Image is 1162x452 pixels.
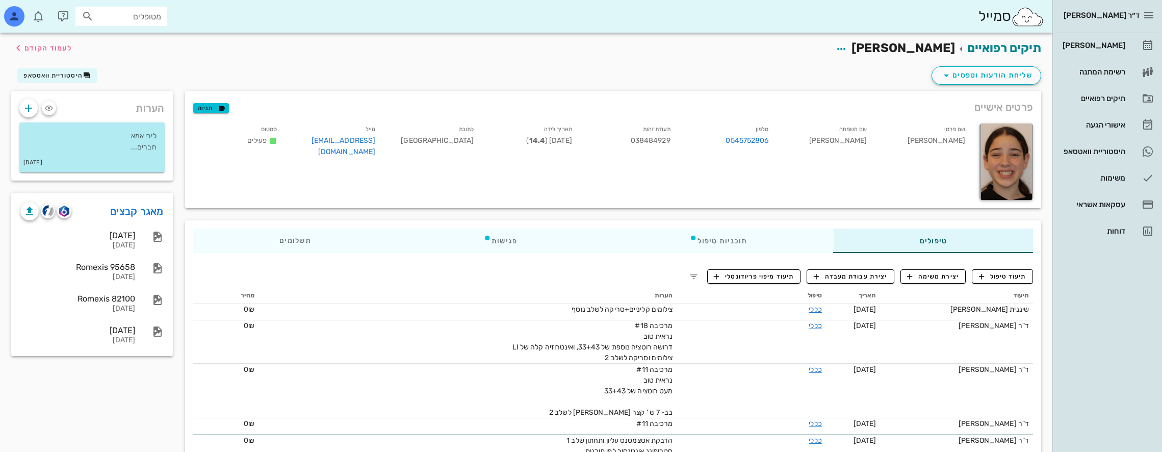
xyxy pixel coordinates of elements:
small: שם משפחה [839,126,867,133]
button: לעמוד הקודם [12,39,72,57]
div: תיקים רפואיים [1061,94,1125,103]
a: [EMAIL_ADDRESS][DOMAIN_NAME] [312,136,376,156]
a: היסטוריית וואטסאפ [1056,139,1158,164]
span: [PERSON_NAME] [851,41,955,55]
span: שליחת הודעות וטפסים [940,69,1032,82]
div: [DATE] [20,241,135,250]
span: 0₪ [244,321,254,330]
small: טלפון [756,126,769,133]
span: [DATE] [854,436,876,445]
span: תיעוד טיפול [979,272,1026,281]
span: תג [30,8,36,14]
span: [DATE] ( ) [526,136,572,145]
span: יצירת עבודת מעבדה [814,272,887,281]
span: [DATE] [854,305,876,314]
button: יצירת עבודת מעבדה [807,269,894,284]
small: שם פרטי [944,126,965,133]
div: טיפולים [833,229,1033,253]
span: 0₪ [244,305,254,314]
div: עסקאות אשראי [1061,200,1125,209]
th: תיעוד [881,288,1033,304]
div: Romexis 82100 [20,294,135,304]
div: שיננית [PERSON_NAME] [885,304,1029,315]
a: מאגר קבצים [110,203,164,219]
button: שליחת הודעות וטפסים [932,66,1041,85]
div: פגישות [397,229,603,253]
div: תוכניות טיפול [603,229,833,253]
button: היסטוריית וואטסאפ [17,68,97,83]
div: אישורי הגעה [1061,121,1125,129]
a: תיקים רפואיים [1056,86,1158,111]
div: דוחות [1061,227,1125,235]
div: ד"ר [PERSON_NAME] [885,320,1029,331]
div: משימות [1061,174,1125,182]
span: תגיות [198,104,224,113]
th: טיפול [677,288,825,304]
small: כתובת [459,126,474,133]
span: פעילים [247,136,267,145]
span: תיעוד מיפוי פריודונטלי [714,272,794,281]
small: מייל [366,126,375,133]
div: הערות [11,91,173,120]
span: צילומים קליניים+סריקה לשלב נוסף [572,305,673,314]
div: רשימת המתנה [1061,68,1125,76]
a: כללי [809,365,821,374]
p: ליבי אמא חברים... [28,131,157,153]
span: לעמוד הקודם [24,44,72,53]
div: [DATE] [20,273,135,282]
a: כללי [809,321,821,330]
div: ד"ר [PERSON_NAME] [885,364,1029,375]
span: 0₪ [244,365,254,374]
span: היסטוריית וואטסאפ [23,72,83,79]
small: תעודת זהות [643,126,670,133]
a: כללי [809,419,821,428]
div: [DATE] [20,305,135,313]
span: [DATE] [854,419,876,428]
img: romexis logo [59,206,69,217]
div: [DATE] [20,231,135,240]
img: cliniview logo [42,205,54,217]
div: [DATE] [20,336,135,345]
span: מרכיבה #11 נראית טוב מעט רוטציה של 33+43 בב- 7 ש ' קצר [PERSON_NAME] לשלב 2 [549,365,673,417]
button: cliniview logo [41,204,55,218]
a: כללי [809,305,821,314]
span: [GEOGRAPHIC_DATA] [401,136,474,145]
a: עסקאות אשראי [1056,192,1158,217]
span: תשלומים [279,237,311,244]
span: 038484929 [631,136,670,145]
strong: 14.4 [529,136,545,145]
div: [DATE] [20,325,135,335]
small: סטטוס [261,126,277,133]
a: כללי [809,436,821,445]
th: הערות [259,288,677,304]
div: [PERSON_NAME] [1061,41,1125,49]
a: רשימת המתנה [1056,60,1158,84]
button: תיעוד מיפוי פריודונטלי [707,269,801,284]
span: יצירת משימה [907,272,959,281]
button: תיעוד טיפול [972,269,1033,284]
a: דוחות [1056,219,1158,243]
small: [DATE] [23,157,42,168]
span: [DATE] [854,365,876,374]
a: 0545752806 [726,135,768,146]
button: תגיות [193,103,229,113]
a: [PERSON_NAME] [1056,33,1158,58]
button: romexis logo [57,204,71,218]
a: אישורי הגעה [1056,113,1158,137]
div: סמייל [978,6,1044,28]
div: [PERSON_NAME] [875,121,973,164]
span: 0₪ [244,419,254,428]
a: משימות [1056,166,1158,190]
th: מחיר [193,288,259,304]
span: ד״ר [PERSON_NAME] [1064,11,1140,20]
span: [DATE] [854,321,876,330]
button: יצירת משימה [900,269,966,284]
img: SmileCloud logo [1011,7,1044,27]
div: ד"ר [PERSON_NAME] [885,418,1029,429]
th: תאריך [826,288,881,304]
div: ד"ר [PERSON_NAME] [885,435,1029,446]
div: היסטוריית וואטסאפ [1061,147,1125,156]
span: פרטים אישיים [974,99,1033,115]
div: Romexis 95658 [20,262,135,272]
span: מרכיבה #11 [636,419,673,428]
